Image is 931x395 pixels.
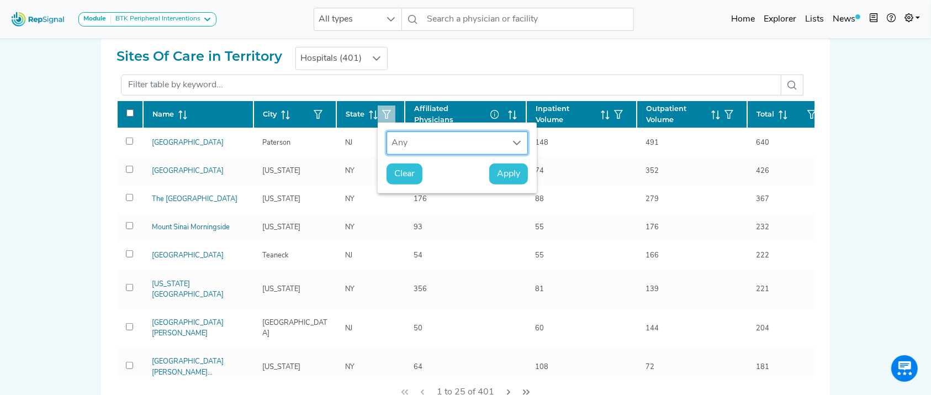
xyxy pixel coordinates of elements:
[639,284,665,294] div: 139
[152,196,237,203] a: The [GEOGRAPHIC_DATA]
[387,164,422,185] button: Clear
[117,49,282,65] h2: Sites Of Care in Territory
[263,109,277,119] span: City
[152,109,174,119] span: Name
[801,8,828,30] a: Lists
[407,250,429,261] div: 54
[338,250,359,261] div: NJ
[338,138,359,148] div: NJ
[314,8,380,30] span: All types
[152,167,224,175] a: [GEOGRAPHIC_DATA]
[749,194,776,204] div: 367
[828,8,865,30] a: News
[152,224,230,231] a: Mount Sinai Morningside
[152,252,224,259] a: [GEOGRAPHIC_DATA]
[407,362,429,372] div: 64
[528,250,551,261] div: 55
[256,250,295,261] div: Teaneck
[639,138,665,148] div: 491
[528,323,551,334] div: 60
[639,362,661,372] div: 72
[407,323,429,334] div: 50
[83,15,106,22] strong: Module
[639,250,665,261] div: 166
[407,284,433,294] div: 356
[78,12,216,27] button: ModuleBTK Peripheral Interventions
[414,103,504,124] span: Affiliated Physicians
[256,138,297,148] div: Paterson
[489,164,528,185] button: Apply
[497,167,520,181] span: Apply
[757,109,774,119] span: Total
[338,284,361,294] div: NY
[536,103,596,124] span: Inpatient Volume
[256,318,334,339] div: [GEOGRAPHIC_DATA]
[152,319,224,337] a: [GEOGRAPHIC_DATA][PERSON_NAME]
[423,8,634,31] input: Search a physician or facility
[759,8,801,30] a: Explorer
[749,362,776,372] div: 181
[256,222,307,233] div: [US_STATE]
[528,284,551,294] div: 81
[639,194,665,204] div: 279
[394,167,415,181] span: Clear
[152,139,224,146] a: [GEOGRAPHIC_DATA]
[256,362,307,372] div: [US_STATE]
[528,194,551,204] div: 88
[646,103,707,124] span: Outpatient Volume
[407,194,433,204] div: 176
[639,166,665,176] div: 352
[528,138,555,148] div: 148
[727,8,759,30] a: Home
[346,109,364,119] span: State
[338,362,361,372] div: NY
[152,281,224,298] a: [US_STATE][GEOGRAPHIC_DATA]
[749,250,776,261] div: 222
[111,15,200,24] div: BTK Peripheral Interventions
[338,222,361,233] div: NY
[749,222,776,233] div: 232
[296,48,366,70] span: Hospitals (401)
[121,75,781,96] input: Filter table by keyword...
[338,194,361,204] div: NY
[256,284,307,294] div: [US_STATE]
[528,362,555,372] div: 108
[749,166,776,176] div: 426
[338,166,361,176] div: NY
[865,8,882,30] button: Intel Book
[639,323,665,334] div: 144
[749,138,776,148] div: 640
[338,323,359,334] div: NJ
[407,222,429,233] div: 93
[152,358,224,386] a: [GEOGRAPHIC_DATA] [PERSON_NAME] [GEOGRAPHIC_DATA]
[528,222,551,233] div: 55
[639,222,665,233] div: 176
[387,132,506,154] div: Any
[256,166,307,176] div: [US_STATE]
[256,194,307,204] div: [US_STATE]
[749,323,776,334] div: 204
[528,166,551,176] div: 74
[749,284,776,294] div: 221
